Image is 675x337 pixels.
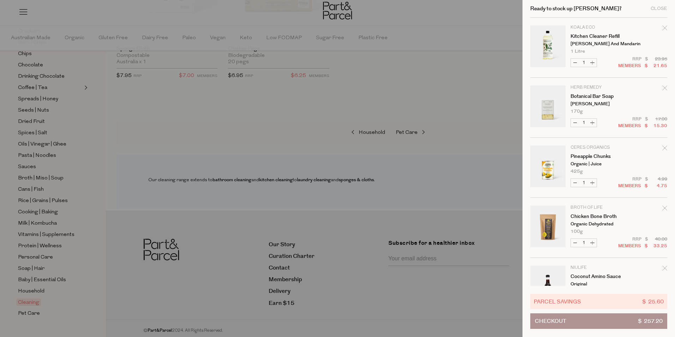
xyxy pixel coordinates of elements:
button: Checkout$ 257.20 [530,313,667,329]
span: 170g [571,109,583,114]
div: Close [651,6,667,11]
input: QTY Pineapple Chunks [579,179,588,187]
span: Checkout [535,314,566,329]
span: $ 257.20 [638,314,663,329]
div: Remove Coconut Amino Sauce [662,265,667,274]
input: QTY Chicken Bone Broth [579,239,588,247]
p: Organic Dehydrated [571,222,625,226]
p: Original [571,282,625,286]
div: Remove Chicken Bone Broth [662,205,667,214]
p: Herb Remedy [571,85,625,90]
span: Parcel Savings [534,297,581,306]
input: QTY Kitchen Cleaner Refill [579,59,588,67]
p: [PERSON_NAME] [571,102,625,106]
input: QTY Botanical Bar Soap [579,119,588,127]
h2: Ready to stock up [PERSON_NAME]? [530,6,622,11]
p: [PERSON_NAME] and Mandarin [571,42,625,46]
div: Remove Pineapple Chunks [662,144,667,154]
p: Niulife [571,266,625,270]
a: Coconut Amino Sauce [571,274,625,279]
span: $ 25.60 [642,297,664,306]
p: Organic | Juice [571,162,625,166]
span: 425g [571,169,583,174]
p: Koala Eco [571,25,625,30]
p: Broth of Life [571,206,625,210]
span: 1 Litre [571,49,585,54]
div: Remove Botanical Bar Soap [662,84,667,94]
div: Remove Kitchen Cleaner Refill [662,24,667,34]
a: Botanical Bar Soap [571,94,625,99]
span: 100g [571,229,583,234]
a: Chicken Bone Broth [571,214,625,219]
a: Pineapple Chunks [571,154,625,159]
p: Ceres Organics [571,146,625,150]
a: Kitchen Cleaner Refill [571,34,625,39]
